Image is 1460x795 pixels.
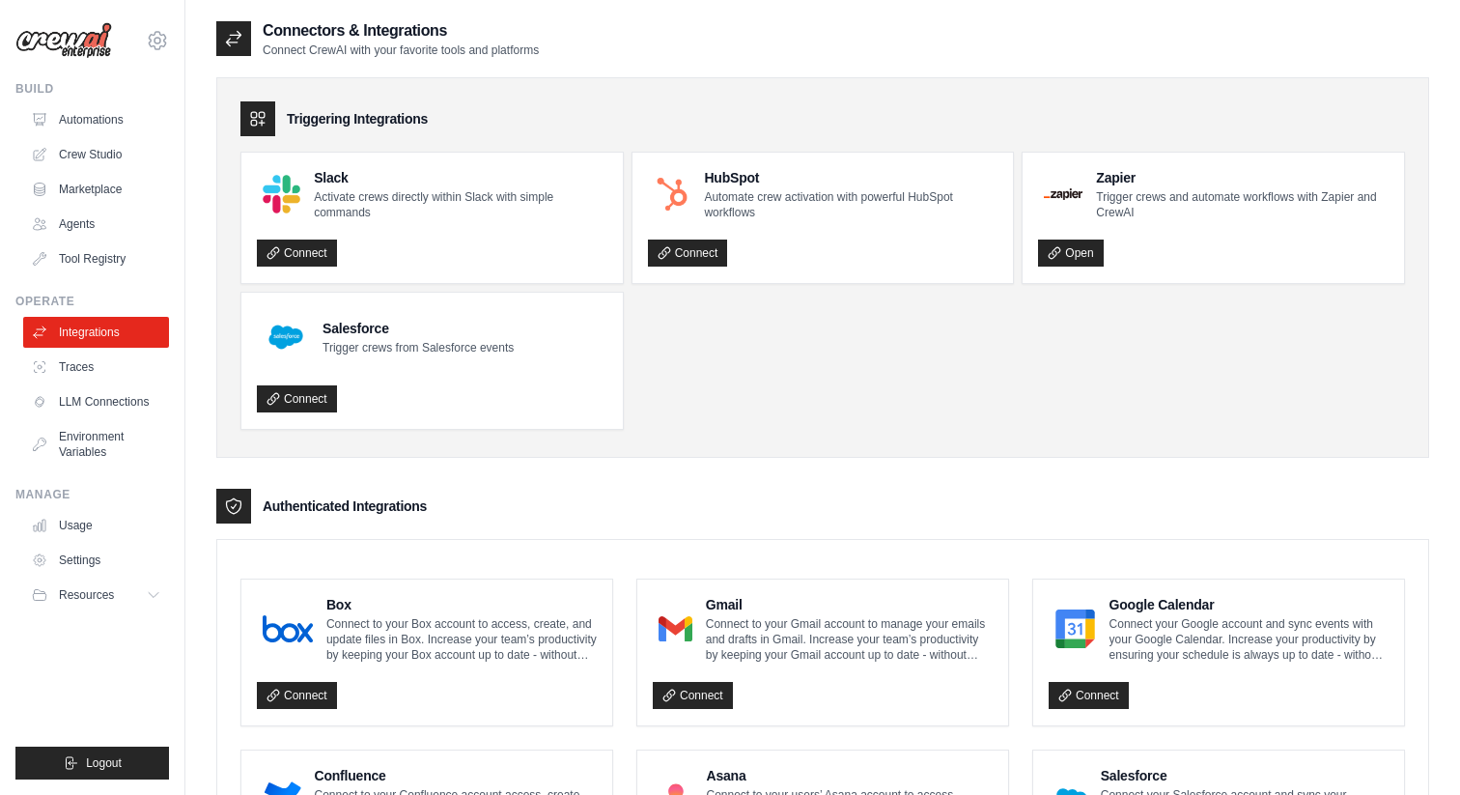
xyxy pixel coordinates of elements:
img: Logo [15,22,112,59]
img: Box Logo [263,610,313,648]
h4: Salesforce [1101,766,1389,785]
img: Slack Logo [263,175,300,213]
h4: Zapier [1096,168,1389,187]
h4: Salesforce [323,319,514,338]
h4: Asana [707,766,994,785]
a: Traces [23,352,169,383]
a: Settings [23,545,169,576]
h3: Triggering Integrations [287,109,428,128]
a: Tool Registry [23,243,169,274]
button: Resources [23,580,169,610]
div: Manage [15,487,169,502]
div: Build [15,81,169,97]
span: Logout [86,755,122,771]
p: Connect to your Box account to access, create, and update files in Box. Increase your team’s prod... [326,616,597,663]
h4: Confluence [315,766,597,785]
p: Connect CrewAI with your favorite tools and platforms [263,43,539,58]
a: Marketplace [23,174,169,205]
div: Operate [15,294,169,309]
h4: Gmail [706,595,993,614]
a: Crew Studio [23,139,169,170]
a: Agents [23,209,169,240]
button: Logout [15,747,169,780]
p: Trigger crews from Salesforce events [323,340,514,355]
h4: Box [326,595,597,614]
a: Environment Variables [23,421,169,468]
a: Connect [653,682,733,709]
img: Google Calendar Logo [1054,610,1096,648]
a: Connect [1049,682,1129,709]
img: Gmail Logo [659,610,692,648]
a: Integrations [23,317,169,348]
a: Usage [23,510,169,541]
h4: HubSpot [704,168,997,187]
a: Automations [23,104,169,135]
p: Connect to your Gmail account to manage your emails and drafts in Gmail. Increase your team’s pro... [706,616,993,663]
p: Connect your Google account and sync events with your Google Calendar. Increase your productivity... [1109,616,1389,663]
p: Trigger crews and automate workflows with Zapier and CrewAI [1096,189,1389,220]
a: LLM Connections [23,386,169,417]
a: Connect [257,682,337,709]
p: Activate crews directly within Slack with simple commands [314,189,607,220]
h3: Authenticated Integrations [263,497,427,516]
img: Zapier Logo [1044,188,1082,200]
span: Resources [59,587,114,603]
h4: Slack [314,168,607,187]
img: Salesforce Logo [263,314,309,360]
a: Connect [257,385,337,412]
img: HubSpot Logo [654,176,691,213]
h4: Google Calendar [1109,595,1389,614]
a: Connect [648,240,728,267]
p: Automate crew activation with powerful HubSpot workflows [704,189,997,220]
h2: Connectors & Integrations [263,19,539,43]
a: Connect [257,240,337,267]
a: Open [1038,240,1103,267]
